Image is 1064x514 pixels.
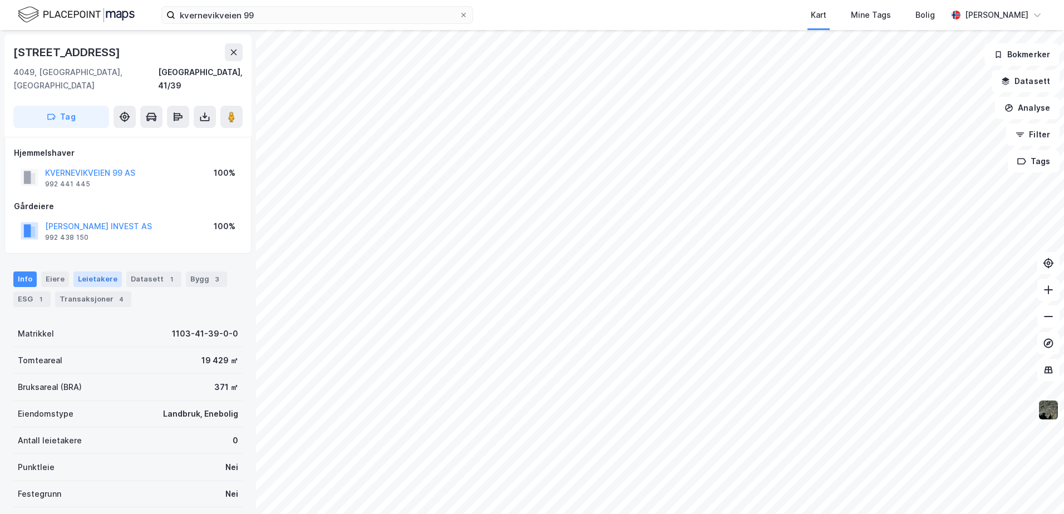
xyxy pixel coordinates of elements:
[214,166,235,180] div: 100%
[55,291,131,307] div: Transaksjoner
[175,7,459,23] input: Søk på adresse, matrikkel, gårdeiere, leietakere eller personer
[18,354,62,367] div: Tomteareal
[18,327,54,340] div: Matrikkel
[186,271,227,287] div: Bygg
[14,146,242,160] div: Hjemmelshaver
[225,487,238,501] div: Nei
[18,407,73,421] div: Eiendomstype
[73,271,122,287] div: Leietakere
[18,461,55,474] div: Punktleie
[163,407,238,421] div: Landbruk, Enebolig
[158,66,243,92] div: [GEOGRAPHIC_DATA], 41/39
[984,43,1060,66] button: Bokmerker
[995,97,1060,119] button: Analyse
[1008,461,1064,514] div: Kontrollprogram for chat
[13,271,37,287] div: Info
[35,294,46,305] div: 1
[1008,461,1064,514] iframe: Chat Widget
[851,8,891,22] div: Mine Tags
[13,66,158,92] div: 4049, [GEOGRAPHIC_DATA], [GEOGRAPHIC_DATA]
[225,461,238,474] div: Nei
[214,220,235,233] div: 100%
[992,70,1060,92] button: Datasett
[41,271,69,287] div: Eiere
[811,8,826,22] div: Kart
[14,200,242,213] div: Gårdeiere
[18,380,82,394] div: Bruksareal (BRA)
[116,294,127,305] div: 4
[126,271,181,287] div: Datasett
[965,8,1028,22] div: [PERSON_NAME]
[1006,123,1060,146] button: Filter
[915,8,935,22] div: Bolig
[13,106,109,128] button: Tag
[45,233,88,242] div: 992 438 150
[201,354,238,367] div: 19 429 ㎡
[214,380,238,394] div: 371 ㎡
[45,180,90,189] div: 992 441 445
[166,274,177,285] div: 1
[172,327,238,340] div: 1103-41-39-0-0
[18,487,61,501] div: Festegrunn
[211,274,223,285] div: 3
[1008,150,1060,172] button: Tags
[18,5,135,24] img: logo.f888ab2527a4732fd821a326f86c7f29.svg
[1038,399,1059,421] img: 9k=
[13,43,122,61] div: [STREET_ADDRESS]
[13,291,51,307] div: ESG
[233,434,238,447] div: 0
[18,434,82,447] div: Antall leietakere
